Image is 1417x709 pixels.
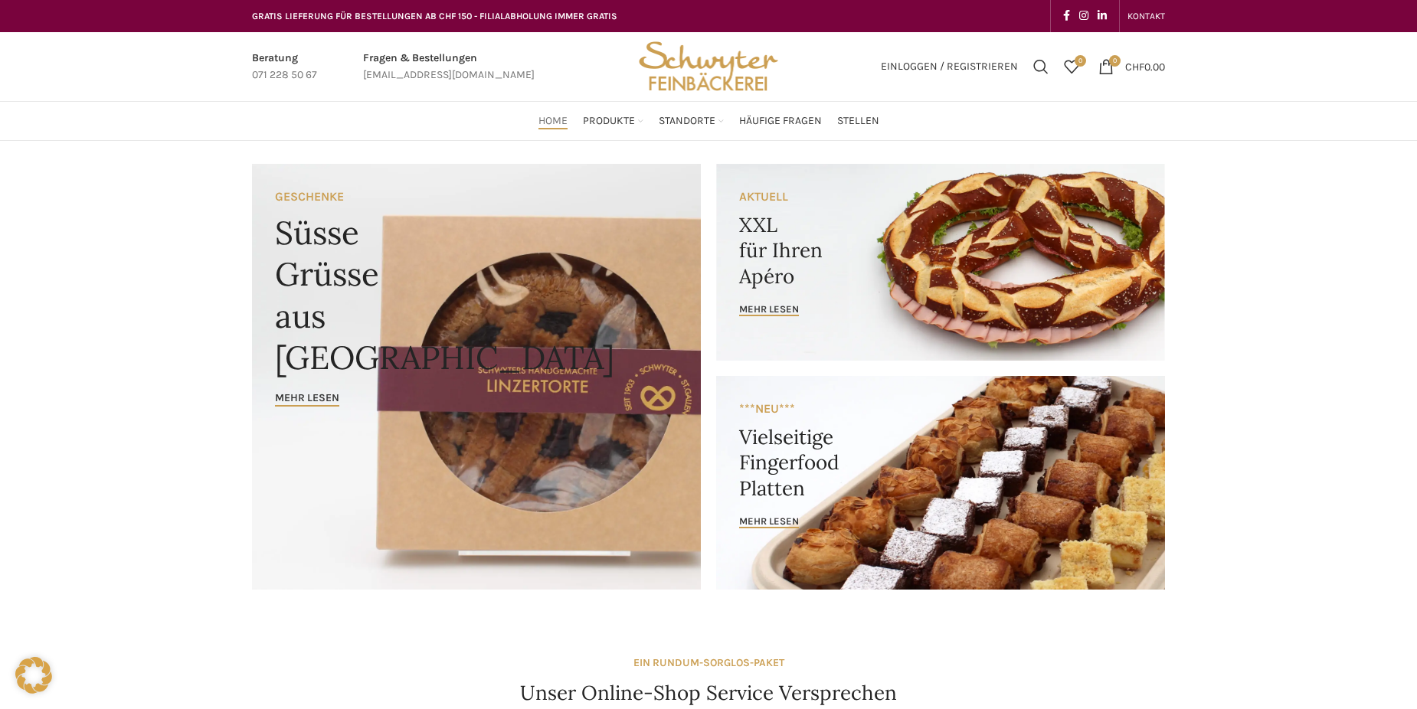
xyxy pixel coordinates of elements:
span: CHF [1125,60,1144,73]
span: 0 [1109,55,1121,67]
a: KONTAKT [1127,1,1165,31]
a: 0 [1056,51,1087,82]
span: Häufige Fragen [739,114,822,129]
a: Standorte [659,106,724,136]
span: Produkte [583,114,635,129]
span: Home [538,114,568,129]
a: Home [538,106,568,136]
a: Linkedin social link [1093,5,1111,27]
img: Bäckerei Schwyter [633,32,784,101]
div: Meine Wunschliste [1056,51,1087,82]
div: Secondary navigation [1120,1,1173,31]
a: Site logo [633,59,784,72]
a: Produkte [583,106,643,136]
a: Häufige Fragen [739,106,822,136]
bdi: 0.00 [1125,60,1165,73]
a: Banner link [716,164,1165,361]
a: Banner link [716,376,1165,590]
a: Stellen [837,106,879,136]
span: Standorte [659,114,715,129]
a: Instagram social link [1075,5,1093,27]
span: 0 [1075,55,1086,67]
a: Infobox link [363,50,535,84]
a: Einloggen / Registrieren [873,51,1026,82]
span: Einloggen / Registrieren [881,61,1018,72]
span: GRATIS LIEFERUNG FÜR BESTELLUNGEN AB CHF 150 - FILIALABHOLUNG IMMER GRATIS [252,11,617,21]
a: Infobox link [252,50,317,84]
h4: Unser Online-Shop Service Versprechen [520,679,897,707]
a: Facebook social link [1059,5,1075,27]
a: Suchen [1026,51,1056,82]
a: Banner link [252,164,701,590]
span: Stellen [837,114,879,129]
div: Main navigation [244,106,1173,136]
a: 0 CHF0.00 [1091,51,1173,82]
strong: EIN RUNDUM-SORGLOS-PAKET [633,656,784,669]
span: KONTAKT [1127,11,1165,21]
